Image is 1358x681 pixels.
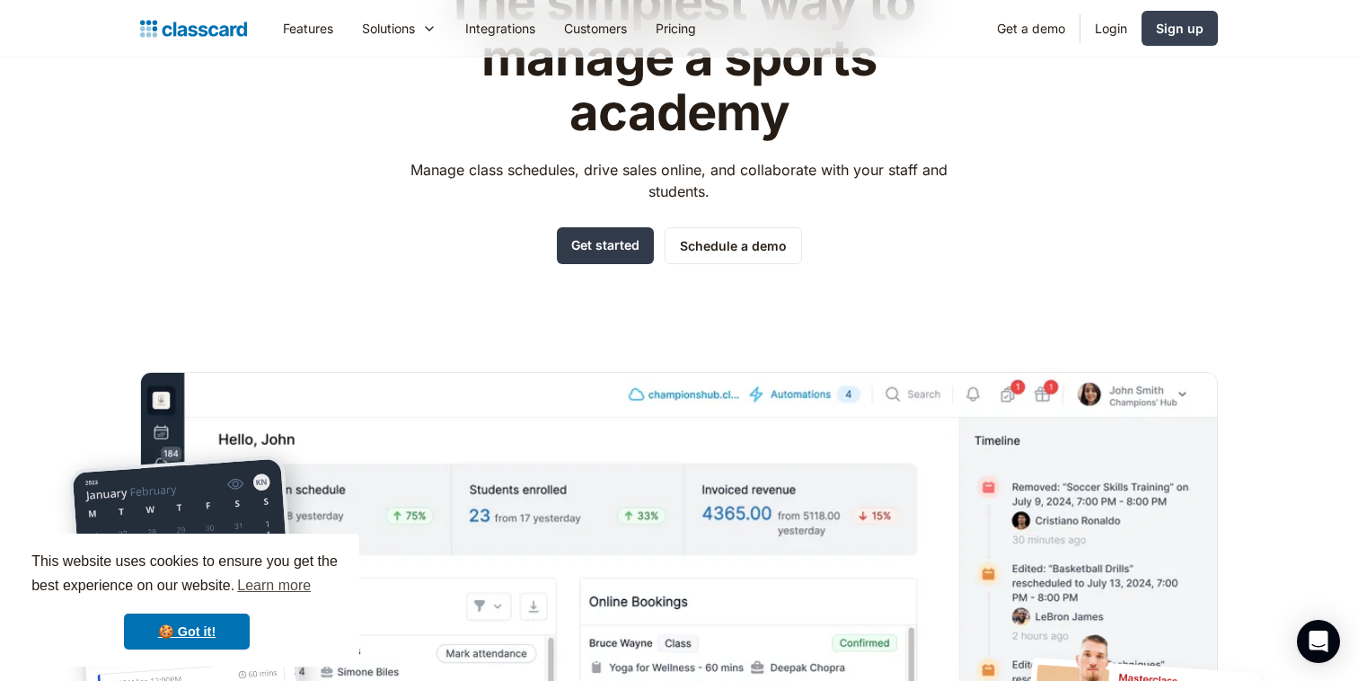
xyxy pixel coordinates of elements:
[665,227,802,264] a: Schedule a demo
[394,159,965,202] p: Manage class schedules, drive sales online, and collaborate with your staff and students.
[550,8,641,49] a: Customers
[269,8,348,49] a: Features
[1156,19,1204,38] div: Sign up
[234,572,313,599] a: learn more about cookies
[1080,8,1142,49] a: Login
[557,227,654,264] a: Get started
[362,19,415,38] div: Solutions
[451,8,550,49] a: Integrations
[124,614,250,650] a: dismiss cookie message
[641,8,710,49] a: Pricing
[31,551,342,599] span: This website uses cookies to ensure you get the best experience on our website.
[348,8,451,49] div: Solutions
[1297,620,1340,663] div: Open Intercom Messenger
[983,8,1080,49] a: Get a demo
[14,534,359,667] div: cookieconsent
[1142,11,1218,46] a: Sign up
[140,16,247,41] a: home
